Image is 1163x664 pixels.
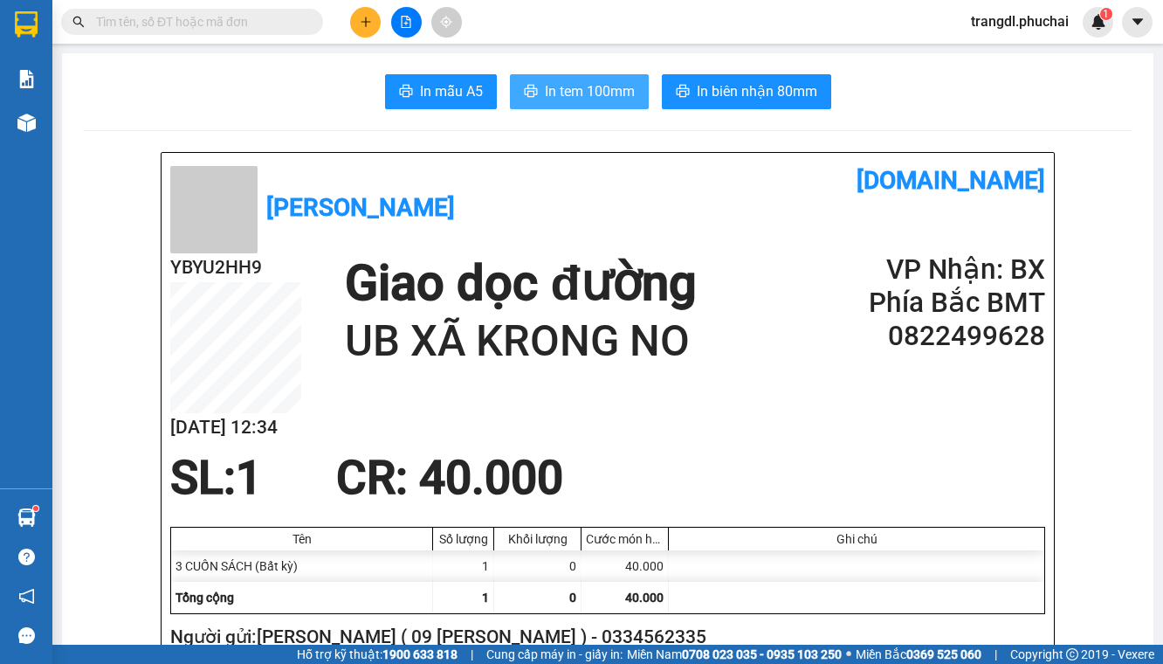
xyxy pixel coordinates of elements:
[360,16,372,28] span: plus
[673,532,1040,546] div: Ghi chú
[433,550,494,582] div: 1
[437,532,489,546] div: Số lượng
[297,645,458,664] span: Hỗ trợ kỹ thuật:
[17,70,36,88] img: solution-icon
[545,80,635,102] span: In tem 100mm
[33,506,38,511] sup: 1
[856,645,981,664] span: Miền Bắc
[175,532,428,546] div: Tên
[499,532,576,546] div: Khối lượng
[18,588,35,605] span: notification
[846,651,851,658] span: ⚪️
[471,645,473,664] span: |
[1122,7,1153,38] button: caret-down
[1066,648,1078,661] span: copyright
[1130,14,1146,30] span: caret-down
[170,413,301,442] h2: [DATE] 12:34
[420,80,483,102] span: In mẫu A5
[170,253,301,282] h2: YBYU2HH9
[15,11,38,38] img: logo-vxr
[682,647,842,661] strong: 0708 023 035 - 0935 103 250
[586,532,664,546] div: Cước món hàng
[170,451,236,505] span: SL:
[391,7,422,38] button: file-add
[581,550,669,582] div: 40.000
[400,16,412,28] span: file-add
[96,12,302,31] input: Tìm tên, số ĐT hoặc mã đơn
[431,7,462,38] button: aim
[510,74,649,109] button: printerIn tem 100mm
[170,623,1038,652] h2: Người gửi: [PERSON_NAME] ( 09 [PERSON_NAME] ) - 0334562335
[18,627,35,644] span: message
[625,591,664,605] span: 40.000
[569,591,576,605] span: 0
[350,7,381,38] button: plus
[440,16,452,28] span: aim
[697,80,817,102] span: In biên nhận 80mm
[957,10,1083,32] span: trangdl.phuchai
[17,114,36,132] img: warehouse-icon
[994,645,997,664] span: |
[482,591,489,605] span: 1
[857,166,1045,195] b: [DOMAIN_NAME]
[836,253,1045,320] h2: VP Nhận: BX Phía Bắc BMT
[627,645,842,664] span: Miền Nam
[236,451,262,505] span: 1
[345,253,696,314] h1: Giao dọc đường
[17,508,36,527] img: warehouse-icon
[385,74,497,109] button: printerIn mẫu A5
[1091,14,1106,30] img: icon-new-feature
[494,550,581,582] div: 0
[662,74,831,109] button: printerIn biên nhận 80mm
[486,645,623,664] span: Cung cấp máy in - giấy in:
[524,84,538,100] span: printer
[1100,8,1112,20] sup: 1
[906,647,981,661] strong: 0369 525 060
[18,549,35,565] span: question-circle
[676,84,690,100] span: printer
[171,550,433,582] div: 3 CUỐN SÁCH (Bất kỳ)
[345,314,696,370] h1: UB XÃ KRONG NO
[72,16,85,28] span: search
[266,193,455,222] b: [PERSON_NAME]
[399,84,413,100] span: printer
[175,591,234,605] span: Tổng cộng
[1103,8,1109,20] span: 1
[382,647,458,661] strong: 1900 633 818
[836,320,1045,353] h2: 0822499628
[336,451,563,505] span: CR : 40.000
